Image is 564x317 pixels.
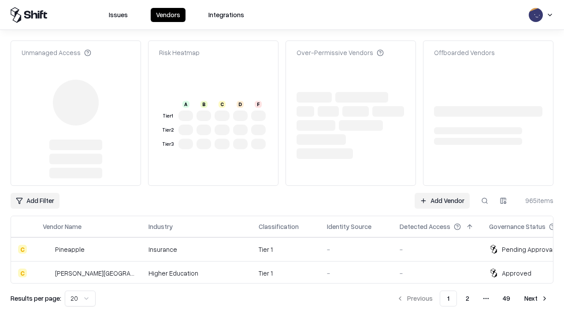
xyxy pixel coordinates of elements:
[459,291,476,306] button: 2
[259,245,313,254] div: Tier 1
[148,245,245,254] div: Insurance
[255,101,262,108] div: F
[151,8,186,22] button: Vendors
[496,291,517,306] button: 49
[43,245,52,254] img: Pineapple
[161,140,175,148] div: Tier 3
[237,101,244,108] div: D
[55,245,85,254] div: Pineapple
[18,245,27,254] div: C
[518,196,553,205] div: 965 items
[22,48,91,57] div: Unmanaged Access
[200,101,208,108] div: B
[489,222,545,231] div: Governance Status
[161,112,175,120] div: Tier 1
[18,269,27,277] div: C
[391,291,553,306] nav: pagination
[519,291,553,306] button: Next
[104,8,133,22] button: Issues
[502,269,531,278] div: Approved
[297,48,384,57] div: Over-Permissive Vendors
[440,291,457,306] button: 1
[327,245,386,254] div: -
[43,269,52,277] img: Reichman University
[148,222,173,231] div: Industry
[415,193,470,209] a: Add Vendor
[327,222,371,231] div: Identity Source
[400,245,475,254] div: -
[259,269,313,278] div: Tier 1
[434,48,495,57] div: Offboarded Vendors
[327,269,386,278] div: -
[259,222,299,231] div: Classification
[502,245,554,254] div: Pending Approval
[182,101,189,108] div: A
[219,101,226,108] div: C
[11,294,61,303] p: Results per page:
[400,269,475,278] div: -
[148,269,245,278] div: Higher Education
[43,222,82,231] div: Vendor Name
[159,48,200,57] div: Risk Heatmap
[11,193,59,209] button: Add Filter
[161,126,175,134] div: Tier 2
[400,222,450,231] div: Detected Access
[55,269,134,278] div: [PERSON_NAME][GEOGRAPHIC_DATA]
[203,8,249,22] button: Integrations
